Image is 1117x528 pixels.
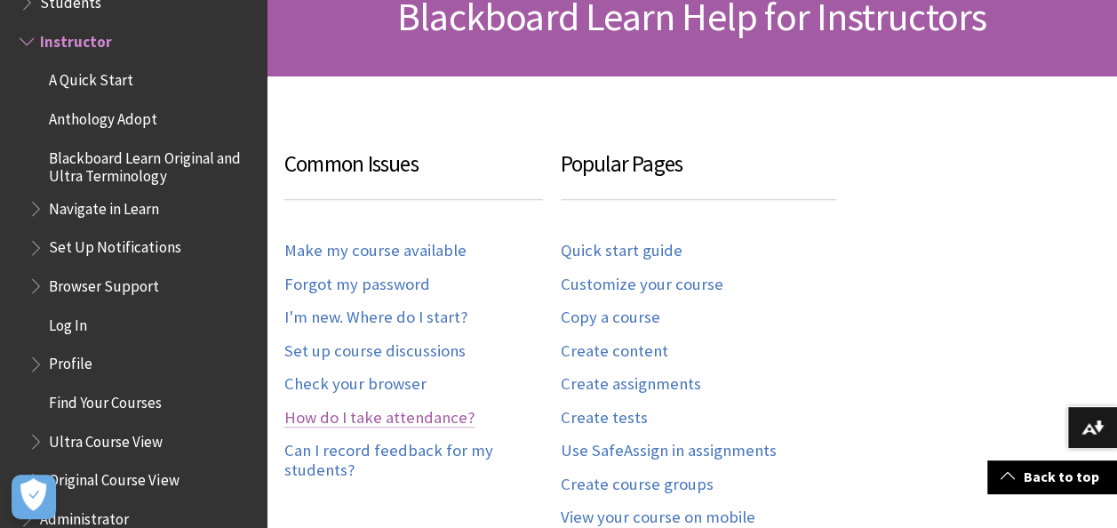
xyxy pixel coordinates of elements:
[40,504,129,528] span: Administrator
[49,66,133,90] span: A Quick Start
[49,427,163,451] span: Ultra Course View
[284,408,475,428] a: How do I take attendance?
[284,341,466,362] a: Set up course discussions
[49,143,254,185] span: Blackboard Learn Original and Ultra Terminology
[40,27,112,51] span: Instructor
[561,441,777,461] a: Use SafeAssign in assignments
[561,408,648,428] a: Create tests
[561,374,701,395] a: Create assignments
[12,475,56,519] button: Open Preferences
[49,466,179,490] span: Original Course View
[561,241,682,261] a: Quick start guide
[284,148,543,200] h3: Common Issues
[49,349,92,373] span: Profile
[561,275,723,295] a: Customize your course
[49,104,157,128] span: Anthology Adopt
[284,441,561,480] a: Can I record feedback for my students?
[561,308,660,328] a: Copy a course
[987,460,1117,493] a: Back to top
[49,271,159,295] span: Browser Support
[561,148,837,200] h3: Popular Pages
[49,388,162,412] span: Find Your Courses
[284,374,427,395] a: Check your browser
[561,341,668,362] a: Create content
[49,233,180,257] span: Set Up Notifications
[284,241,467,261] a: Make my course available
[284,308,467,328] a: I'm new. Where do I start?
[561,475,714,495] a: Create course groups
[284,275,430,295] a: Forgot my password
[49,194,159,218] span: Navigate in Learn
[49,310,87,334] span: Log In
[561,508,755,528] a: View your course on mobile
